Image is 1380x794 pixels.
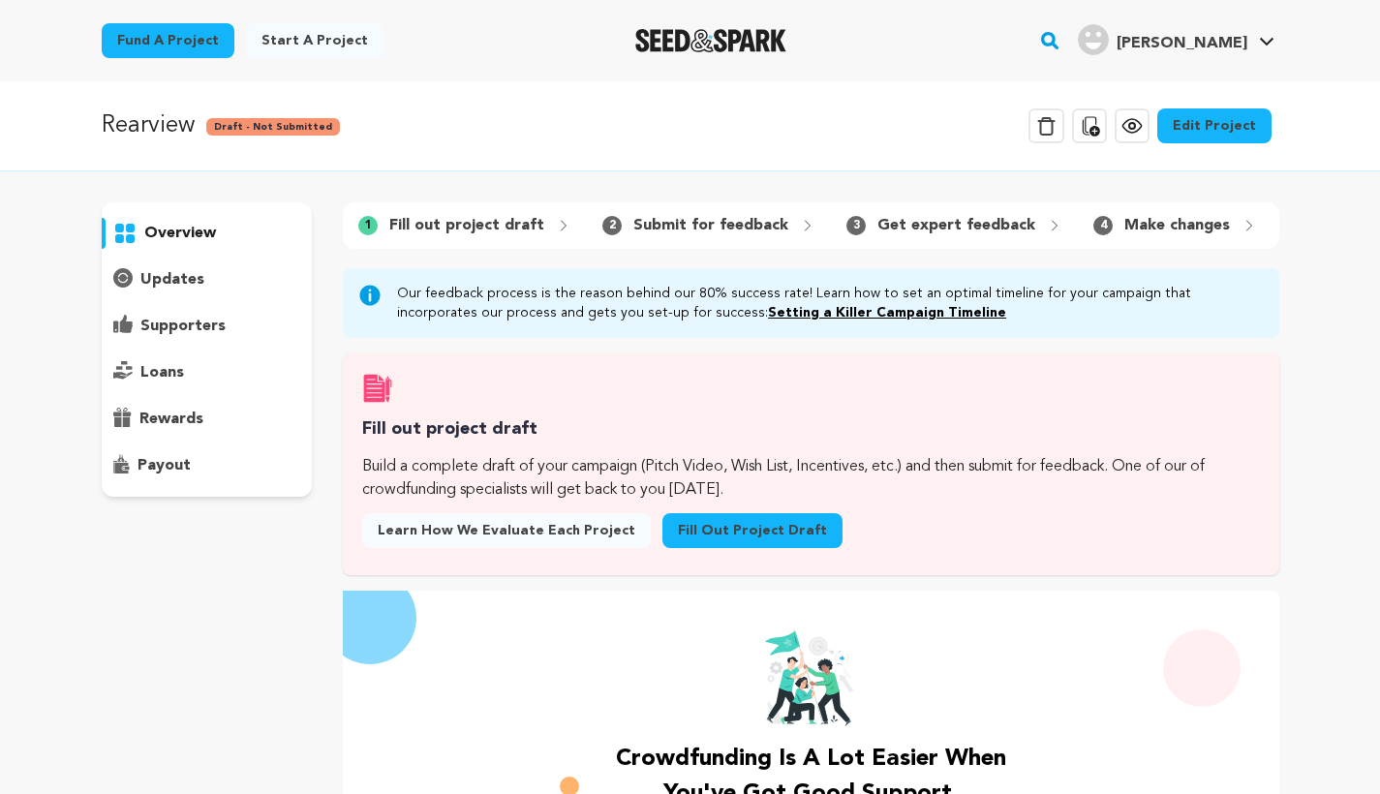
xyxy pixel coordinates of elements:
button: overview [102,218,313,249]
p: loans [140,361,184,384]
p: Make changes [1124,214,1230,237]
span: Eduardo M.'s Profile [1074,20,1278,61]
p: Rearview [102,108,195,143]
p: updates [140,268,204,291]
p: supporters [140,315,226,338]
a: Fill out project draft [662,513,843,548]
p: overview [144,222,216,245]
img: user.png [1078,24,1109,55]
a: Fund a project [102,23,234,58]
p: payout [138,454,191,477]
p: Build a complete draft of your campaign (Pitch Video, Wish List, Incentives, etc.) and then submi... [362,455,1259,502]
span: 2 [602,216,622,235]
span: 4 [1093,216,1113,235]
button: supporters [102,311,313,342]
span: [PERSON_NAME] [1117,36,1247,51]
p: Submit for feedback [633,214,788,237]
p: rewards [139,408,203,431]
span: Learn how we evaluate each project [378,521,635,540]
img: Seed&Spark Logo Dark Mode [635,29,787,52]
button: updates [102,264,313,295]
p: Get expert feedback [877,214,1035,237]
p: Fill out project draft [389,214,544,237]
p: Our feedback process is the reason behind our 80% success rate! Learn how to set an optimal timel... [397,284,1263,322]
button: rewards [102,404,313,435]
a: Setting a Killer Campaign Timeline [768,306,1006,320]
a: Seed&Spark Homepage [635,29,787,52]
button: payout [102,450,313,481]
a: Eduardo M.'s Profile [1074,20,1278,55]
span: Draft - Not Submitted [206,118,340,136]
img: team goal image [764,629,857,726]
span: 3 [846,216,866,235]
a: Edit Project [1157,108,1272,143]
a: Learn how we evaluate each project [362,513,651,548]
span: 1 [358,216,378,235]
h3: Fill out project draft [362,415,1259,443]
a: Start a project [246,23,383,58]
div: Eduardo M.'s Profile [1078,24,1247,55]
button: loans [102,357,313,388]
